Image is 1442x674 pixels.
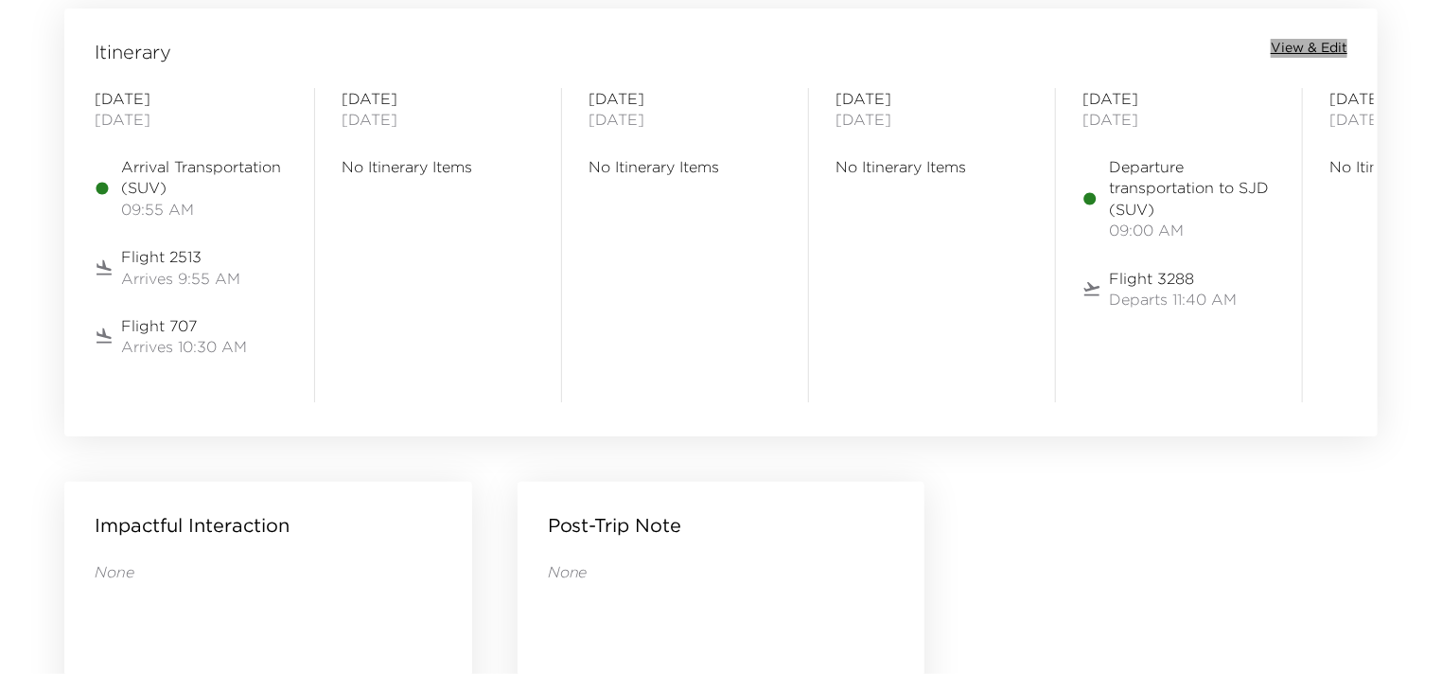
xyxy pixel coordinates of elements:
[121,268,240,289] span: Arrives 9:55 AM
[342,156,535,177] span: No Itinerary Items
[121,315,247,336] span: Flight 707
[835,156,1029,177] span: No Itinerary Items
[95,88,288,109] span: [DATE]
[1109,289,1237,310] span: Departs 11:40 AM
[548,512,682,539] p: Post-Trip Note
[835,88,1029,109] span: [DATE]
[342,109,535,130] span: [DATE]
[95,109,288,130] span: [DATE]
[121,246,240,267] span: Flight 2513
[589,88,782,109] span: [DATE]
[95,512,290,539] p: Impactful Interaction
[95,39,171,65] span: Itinerary
[548,561,895,582] p: None
[1271,39,1347,58] button: View & Edit
[121,199,288,220] span: 09:55 AM
[589,156,782,177] span: No Itinerary Items
[1109,220,1275,240] span: 09:00 AM
[1082,88,1275,109] span: [DATE]
[835,109,1029,130] span: [DATE]
[1082,109,1275,130] span: [DATE]
[589,109,782,130] span: [DATE]
[1109,268,1237,289] span: Flight 3288
[121,336,247,357] span: Arrives 10:30 AM
[121,156,288,199] span: Arrival Transportation (SUV)
[1109,156,1275,220] span: Departure transportation to SJD (SUV)
[95,561,442,582] p: None
[342,88,535,109] span: [DATE]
